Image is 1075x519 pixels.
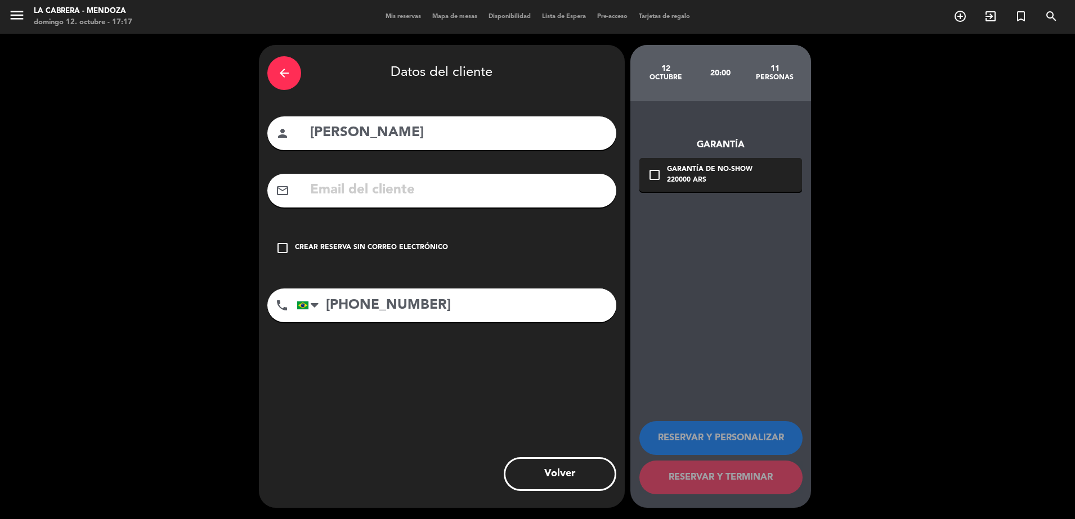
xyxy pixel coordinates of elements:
input: Email del cliente [309,179,608,202]
div: 20:00 [693,53,747,93]
div: 220000 ARS [667,175,752,186]
span: Mis reservas [380,13,427,20]
span: Tarjetas de regalo [633,13,696,20]
span: Disponibilidad [483,13,536,20]
button: RESERVAR Y PERSONALIZAR [639,421,803,455]
i: phone [275,299,289,312]
i: mail_outline [276,184,289,197]
div: octubre [639,73,693,82]
div: Datos del cliente [267,53,616,93]
input: Número de teléfono... [297,288,616,322]
div: Crear reserva sin correo electrónico [295,242,448,254]
i: person [276,127,289,140]
i: exit_to_app [984,10,997,23]
i: check_box_outline_blank [648,168,661,182]
i: arrow_back [277,66,291,80]
div: domingo 12. octubre - 17:17 [34,17,132,28]
div: Garantía de no-show [667,164,752,175]
div: LA CABRERA - MENDOZA [34,6,132,17]
div: Brazil (Brasil): +55 [297,289,323,322]
i: check_box_outline_blank [276,241,289,255]
button: Volver [504,457,616,491]
span: Mapa de mesas [427,13,483,20]
div: 11 [747,64,802,73]
button: RESERVAR Y TERMINAR [639,461,803,494]
button: menu [8,7,25,28]
i: add_circle_outline [953,10,967,23]
span: Lista de Espera [536,13,592,20]
input: Nombre del cliente [309,121,608,145]
div: personas [747,73,802,82]
i: search [1045,10,1058,23]
i: turned_in_not [1014,10,1028,23]
div: Garantía [639,138,802,152]
span: Pre-acceso [592,13,633,20]
i: menu [8,7,25,24]
div: 12 [639,64,693,73]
